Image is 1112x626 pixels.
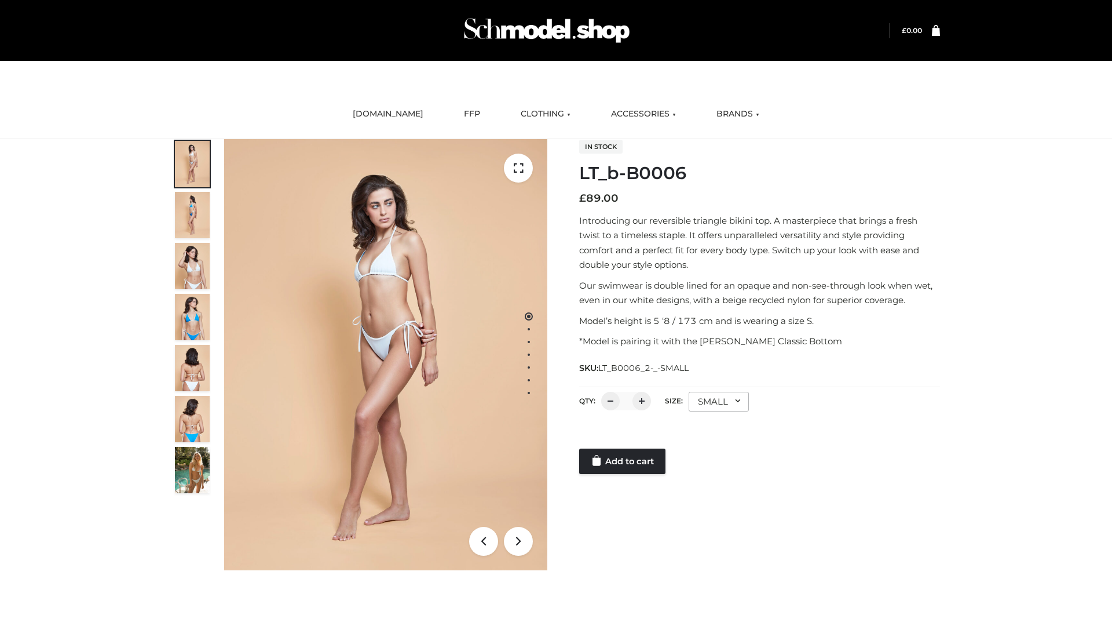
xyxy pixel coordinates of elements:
[708,101,768,127] a: BRANDS
[175,141,210,187] img: ArielClassicBikiniTop_CloudNine_AzureSky_OW114ECO_1-scaled.jpg
[224,139,547,570] img: ArielClassicBikiniTop_CloudNine_AzureSky_OW114ECO_1
[689,392,749,412] div: SMALL
[344,101,432,127] a: [DOMAIN_NAME]
[665,396,683,405] label: Size:
[579,314,940,329] p: Model’s height is 5 ‘8 / 173 cm and is wearing a size S.
[579,140,623,154] span: In stock
[460,8,634,53] img: Schmodel Admin 964
[602,101,685,127] a: ACCESSORIES
[579,192,619,205] bdi: 89.00
[175,192,210,238] img: ArielClassicBikiniTop_CloudNine_AzureSky_OW114ECO_2-scaled.jpg
[512,101,579,127] a: CLOTHING
[598,363,689,373] span: LT_B0006_2-_-SMALL
[902,26,922,35] a: £0.00
[902,26,922,35] bdi: 0.00
[455,101,489,127] a: FFP
[579,449,665,474] a: Add to cart
[902,26,906,35] span: £
[579,361,690,375] span: SKU:
[175,345,210,391] img: ArielClassicBikiniTop_CloudNine_AzureSky_OW114ECO_7-scaled.jpg
[579,163,940,184] h1: LT_b-B0006
[175,294,210,340] img: ArielClassicBikiniTop_CloudNine_AzureSky_OW114ECO_4-scaled.jpg
[579,192,586,205] span: £
[579,278,940,308] p: Our swimwear is double lined for an opaque and non-see-through look when wet, even in our white d...
[579,334,940,349] p: *Model is pairing it with the [PERSON_NAME] Classic Bottom
[175,447,210,493] img: Arieltop_CloudNine_AzureSky2.jpg
[579,213,940,272] p: Introducing our reversible triangle bikini top. A masterpiece that brings a fresh twist to a time...
[175,396,210,442] img: ArielClassicBikiniTop_CloudNine_AzureSky_OW114ECO_8-scaled.jpg
[175,243,210,289] img: ArielClassicBikiniTop_CloudNine_AzureSky_OW114ECO_3-scaled.jpg
[579,396,595,405] label: QTY:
